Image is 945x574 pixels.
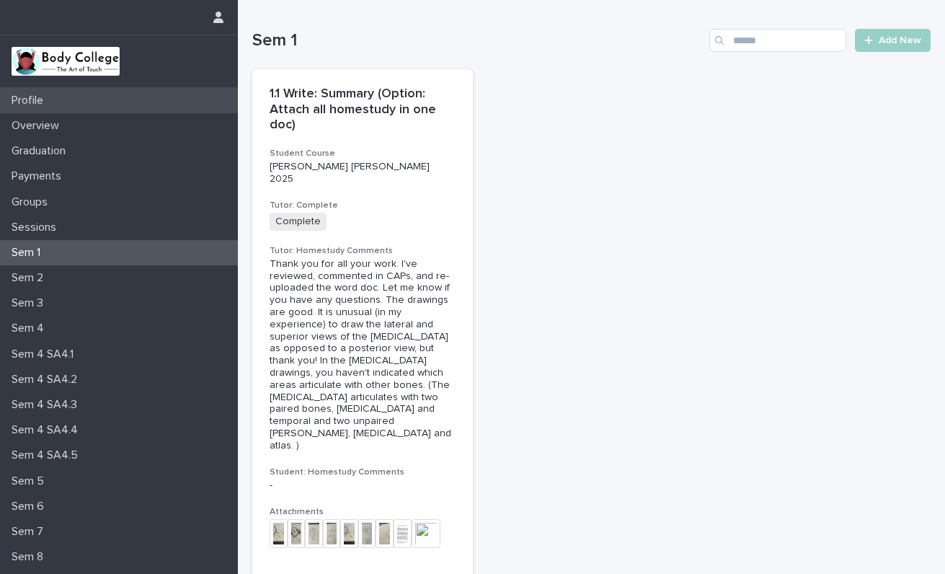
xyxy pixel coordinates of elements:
[270,467,456,478] h3: Student: Homestudy Comments
[270,213,327,231] span: Complete
[6,271,55,285] p: Sem 2
[6,474,56,488] p: Sem 5
[6,525,55,539] p: Sem 7
[879,35,921,45] span: Add New
[709,29,846,52] input: Search
[6,169,73,183] p: Payments
[270,258,456,452] div: Thank you for all your work. I've reviewed, commented in CAPs, and re-uploaded the word doc. Let ...
[270,245,456,257] h3: Tutor: Homestudy Comments
[6,119,71,133] p: Overview
[270,148,456,159] h3: Student Course
[6,373,89,387] p: Sem 4 SA4.2
[6,144,77,158] p: Graduation
[270,87,456,133] p: 1.1 Write: Summary (Option: Attach all homestudy in one doc)
[6,423,89,437] p: Sem 4 SA4.4
[6,246,52,260] p: Sem 1
[12,47,120,76] img: xvtzy2PTuGgGH0xbwGb2
[270,506,456,518] h3: Attachments
[270,200,456,211] h3: Tutor: Complete
[6,500,56,513] p: Sem 6
[6,221,68,234] p: Sessions
[270,480,456,492] div: -
[6,550,55,564] p: Sem 8
[6,195,59,209] p: Groups
[270,161,456,185] p: [PERSON_NAME] [PERSON_NAME] 2025
[6,296,55,310] p: Sem 3
[6,94,55,107] p: Profile
[855,29,931,52] a: Add New
[6,348,85,361] p: Sem 4 SA4.1
[6,322,56,335] p: Sem 4
[252,30,704,51] h1: Sem 1
[6,398,89,412] p: Sem 4 SA4.3
[6,449,89,462] p: Sem 4 SA4.5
